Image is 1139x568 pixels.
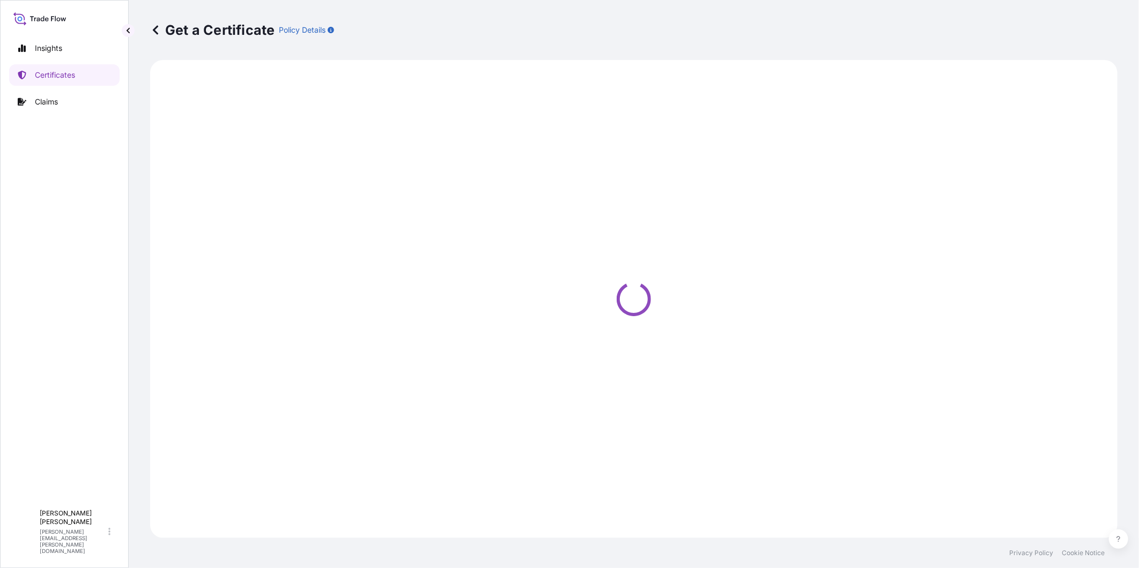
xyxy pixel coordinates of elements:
[9,64,120,86] a: Certificates
[35,96,58,107] p: Claims
[35,43,62,54] p: Insights
[1062,549,1105,557] a: Cookie Notice
[40,528,106,554] p: [PERSON_NAME][EMAIL_ADDRESS][PERSON_NAME][DOMAIN_NAME]
[21,526,28,537] span: V
[9,38,120,59] a: Insights
[279,25,326,35] p: Policy Details
[150,21,275,39] p: Get a Certificate
[40,509,106,526] p: [PERSON_NAME] [PERSON_NAME]
[35,70,75,80] p: Certificates
[9,91,120,113] a: Claims
[1009,549,1053,557] a: Privacy Policy
[157,66,1111,532] div: Loading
